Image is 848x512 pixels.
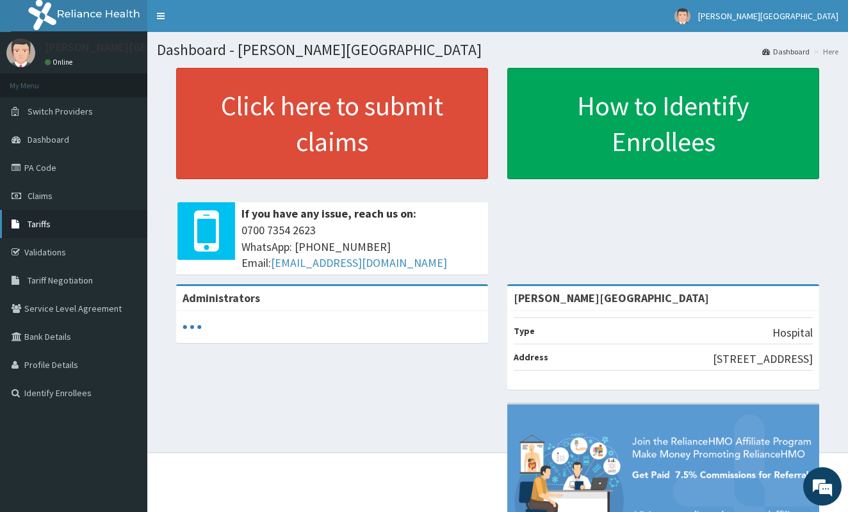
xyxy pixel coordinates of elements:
[28,218,51,230] span: Tariffs
[241,222,482,271] span: 0700 7354 2623 WhatsApp: [PHONE_NUMBER] Email:
[811,46,838,57] li: Here
[514,351,548,363] b: Address
[183,317,202,337] svg: audio-loading
[183,291,260,305] b: Administrators
[241,206,416,221] b: If you have any issue, reach us on:
[271,255,447,270] a: [EMAIL_ADDRESS][DOMAIN_NAME]
[28,106,93,117] span: Switch Providers
[713,351,813,367] p: [STREET_ADDRESS]
[28,134,69,145] span: Dashboard
[772,324,813,341] p: Hospital
[507,68,819,179] a: How to Identify Enrollees
[6,38,35,67] img: User Image
[28,190,53,202] span: Claims
[698,10,838,22] span: [PERSON_NAME][GEOGRAPHIC_DATA]
[514,291,709,305] strong: [PERSON_NAME][GEOGRAPHIC_DATA]
[176,68,488,179] a: Click here to submit claims
[157,42,838,58] h1: Dashboard - [PERSON_NAME][GEOGRAPHIC_DATA]
[762,46,810,57] a: Dashboard
[28,275,93,286] span: Tariff Negotiation
[674,8,690,24] img: User Image
[514,325,535,337] b: Type
[45,42,234,53] p: [PERSON_NAME][GEOGRAPHIC_DATA]
[45,58,76,67] a: Online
